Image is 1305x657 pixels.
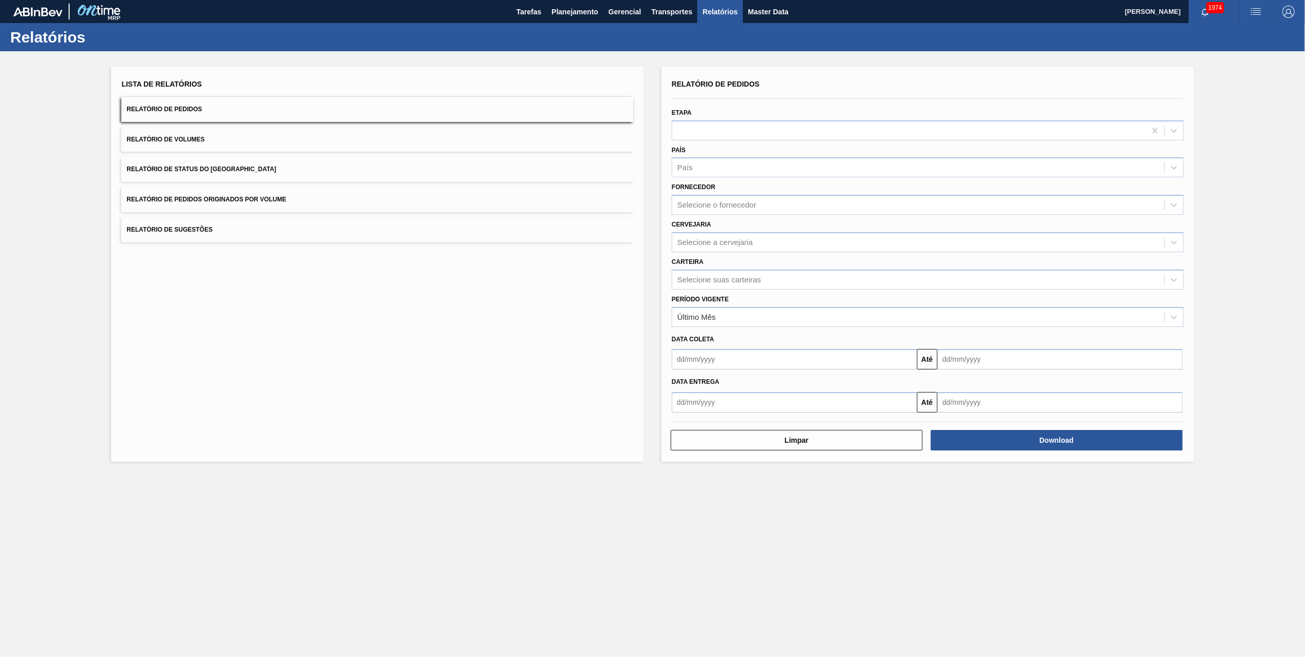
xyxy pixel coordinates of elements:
[609,6,641,18] span: Gerencial
[121,157,633,182] button: Relatório de Status do [GEOGRAPHIC_DATA]
[937,392,1183,413] input: dd/mm/yyyy
[121,217,633,242] button: Relatório de Sugestões
[677,201,756,210] div: Selecione o fornecedor
[126,196,286,203] span: Relatório de Pedidos Originados por Volume
[677,163,693,172] div: País
[702,6,737,18] span: Relatórios
[672,147,686,154] label: País
[672,378,719,385] span: Data entrega
[937,349,1183,369] input: dd/mm/yyyy
[672,258,703,265] label: Carteira
[748,6,788,18] span: Master Data
[517,6,542,18] span: Tarefas
[13,7,62,16] img: TNhmsLtSVTkK8tSr43FrP2fwEKptu5GPRR3wAAAABJRU5ErkJggg==
[672,349,917,369] input: dd/mm/yyyy
[672,392,917,413] input: dd/mm/yyyy
[126,166,276,173] span: Relatório de Status do [GEOGRAPHIC_DATA]
[121,127,633,152] button: Relatório de Volumes
[1189,5,1222,19] button: Notificações
[126,136,204,143] span: Relatório de Volumes
[121,97,633,122] button: Relatório de Pedidos
[672,336,714,343] span: Data coleta
[672,80,760,88] span: Relatório de Pedidos
[1250,6,1262,18] img: userActions
[10,31,192,43] h1: Relatórios
[672,221,711,228] label: Cervejaria
[672,296,729,303] label: Período Vigente
[651,6,692,18] span: Transportes
[677,238,753,247] div: Selecione a cervejaria
[671,430,923,450] button: Limpar
[1282,6,1295,18] img: Logout
[672,183,715,191] label: Fornecedor
[672,109,692,116] label: Etapa
[126,226,212,233] span: Relatório de Sugestões
[917,349,937,369] button: Até
[917,392,937,413] button: Até
[551,6,598,18] span: Planejamento
[677,275,761,284] div: Selecione suas carteiras
[126,106,202,113] span: Relatório de Pedidos
[121,80,202,88] span: Lista de Relatórios
[121,187,633,212] button: Relatório de Pedidos Originados por Volume
[1206,2,1224,13] span: 1974
[931,430,1183,450] button: Download
[677,313,716,321] div: Último Mês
